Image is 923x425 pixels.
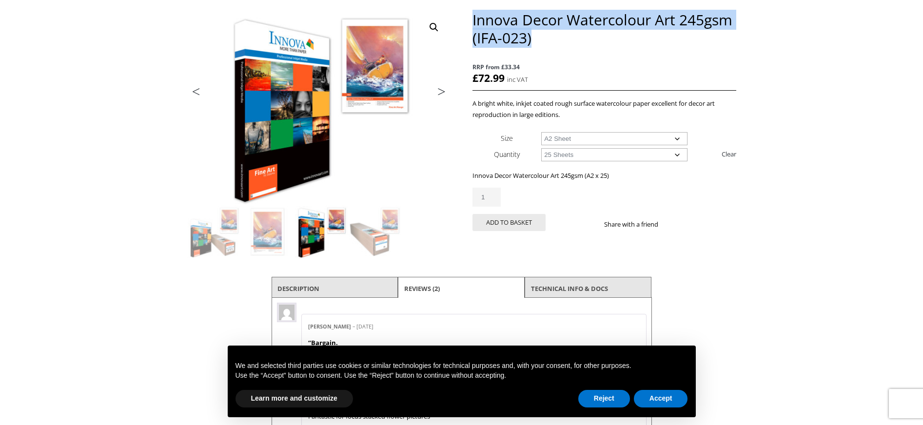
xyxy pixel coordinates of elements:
[494,150,520,159] label: Quantity
[425,19,443,36] a: View full-screen image gallery
[356,323,373,330] time: [DATE]
[308,337,640,360] p: Excellent quality paper, an absolute bargain at this price.”
[670,220,678,228] img: facebook sharing button
[236,371,688,381] p: Use the “Accept” button to consent. Use the “Reject” button to continue without accepting.
[578,390,630,407] button: Reject
[277,280,319,297] a: Description
[472,188,501,207] input: Product quantity
[682,220,689,228] img: twitter sharing button
[472,71,478,85] span: £
[472,61,736,73] span: RRP from £33.34
[308,323,351,330] strong: [PERSON_NAME]
[220,338,704,425] div: Notice
[531,280,608,297] a: TECHNICAL INFO & DOCS
[472,11,736,47] h1: Innova Decor Watercolour Art 245gsm (IFA-023)
[349,206,401,258] img: Innova Decor Watercolour Art 245gsm (IFA-023) - Image 4
[241,206,294,258] img: Innova Decor Watercolour Art 245gsm (IFA-023) - Image 2
[353,323,355,330] span: –
[634,390,688,407] button: Accept
[188,206,240,258] img: Innova Decor Watercolour Art 245gsm (IFA-023)
[472,71,505,85] bdi: 72.99
[295,206,348,258] img: Innova Decor Watercolour Art 245gsm (IFA-023) - Image 3
[472,98,736,120] p: A bright white, inkjet coated rough surface watercolour paper excellent for decor art reproductio...
[236,361,688,371] p: We and selected third parties use cookies or similar technologies for technical purposes and, wit...
[604,219,670,230] p: Share with a friend
[501,134,513,143] label: Size
[472,214,546,231] button: Add to basket
[472,170,736,181] p: Innova Decor Watercolour Art 245gsm (A2 x 25)
[236,390,353,407] button: Learn more and customize
[722,146,736,162] a: Clear options
[404,280,440,297] a: Reviews (2)
[693,220,701,228] img: email sharing button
